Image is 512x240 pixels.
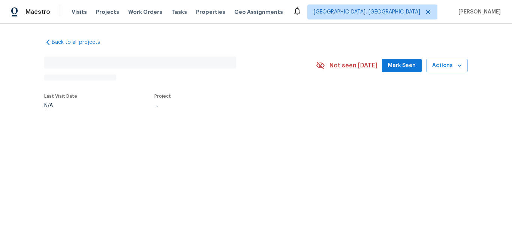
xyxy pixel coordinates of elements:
span: Geo Assignments [234,8,283,16]
button: Mark Seen [382,59,422,73]
div: N/A [44,103,77,108]
span: Projects [96,8,119,16]
span: Tasks [171,9,187,15]
div: ... [154,103,298,108]
button: Actions [426,59,468,73]
span: [GEOGRAPHIC_DATA], [GEOGRAPHIC_DATA] [314,8,420,16]
span: Project [154,94,171,98]
span: Properties [196,8,225,16]
span: [PERSON_NAME] [455,8,501,16]
span: Actions [432,61,462,70]
span: Maestro [25,8,50,16]
span: Work Orders [128,8,162,16]
span: Not seen [DATE] [329,62,377,69]
span: Last Visit Date [44,94,77,98]
span: Visits [72,8,87,16]
a: Back to all projects [44,39,116,46]
span: Mark Seen [388,61,416,70]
